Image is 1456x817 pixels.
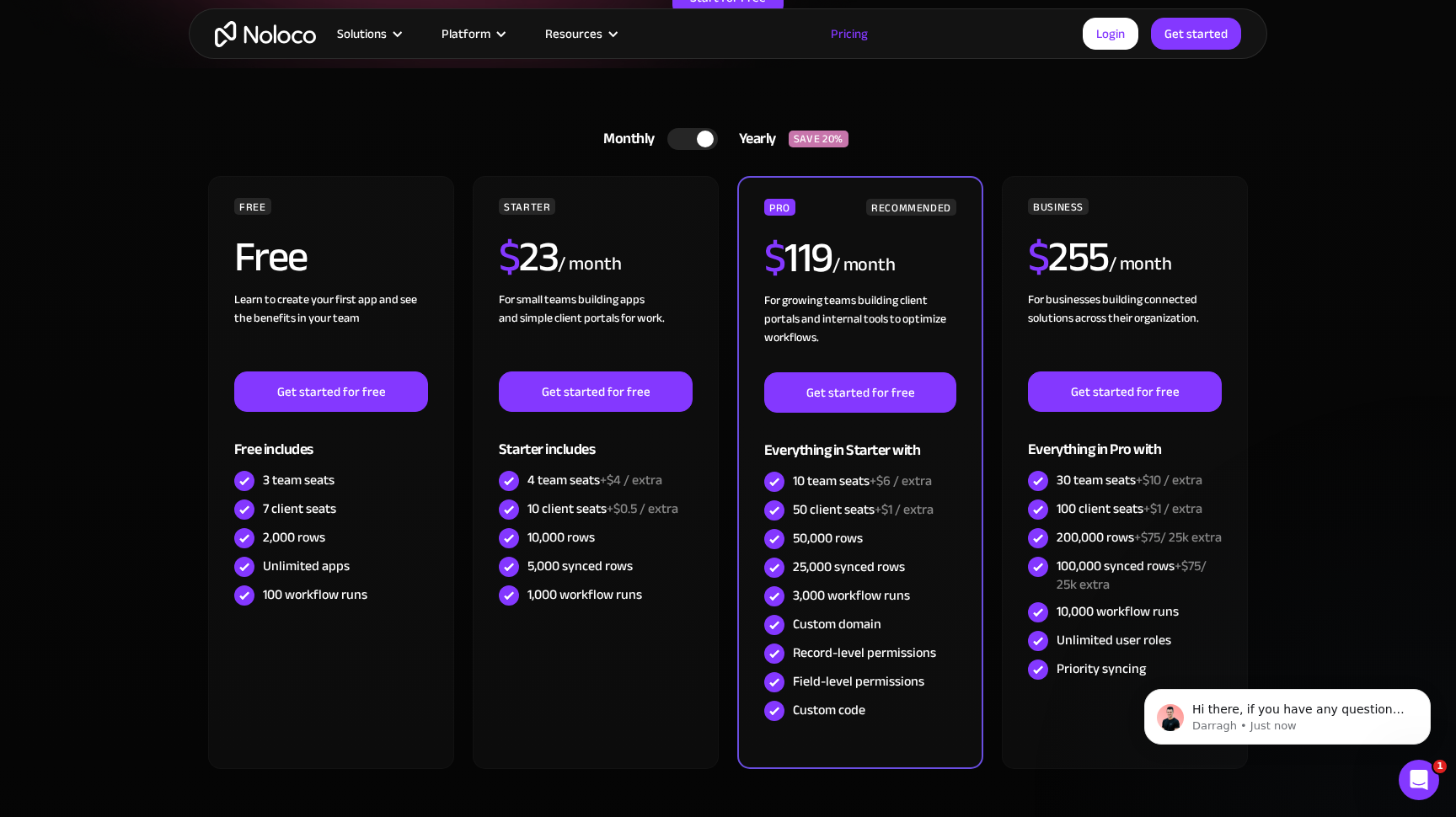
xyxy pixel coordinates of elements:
[1028,412,1222,467] div: Everything in Pro with
[764,237,832,279] h2: 119
[234,412,428,467] div: Free includes
[545,23,602,45] div: Resources
[793,500,934,519] div: 50 client seats
[832,252,896,279] div: / month
[793,615,881,633] div: Custom domain
[1057,471,1202,489] div: 30 team seats
[600,467,662,493] span: +$4 / extra
[582,126,667,152] div: Monthly
[499,217,520,296] span: $
[875,497,934,522] span: +$1 / extra
[263,528,325,547] div: 2,000 rows
[764,218,785,297] span: $
[527,499,678,518] div: 10 client seats
[866,199,956,216] div: RECOMMENDED
[793,701,865,719] div: Custom code
[337,23,387,45] div: Solutions
[1028,291,1222,371] div: For businesses building connected solutions across their organization. ‍
[499,291,693,371] div: For small teams building apps and simple client portals for work. ‍
[793,643,936,662] div: Record-level permissions
[1119,654,1456,772] iframe: Intercom notifications message
[1028,217,1049,296] span: $
[1433,760,1447,773] span: 1
[1057,553,1207,597] span: +$75/ 25k extra
[1399,760,1439,800] iframe: Intercom live chat
[234,198,271,215] div: FREE
[607,496,678,521] span: +$0.5 / extra
[524,23,636,45] div: Resources
[442,23,490,45] div: Platform
[1057,602,1179,621] div: 10,000 workflow runs
[793,672,924,691] div: Field-level permissions
[1083,18,1138,50] a: Login
[499,412,693,467] div: Starter includes
[764,372,956,413] a: Get started for free
[1057,528,1222,547] div: 200,000 rows
[764,199,795,216] div: PRO
[558,251,621,278] div: / month
[215,21,316,47] a: home
[1057,631,1171,649] div: Unlimited user roles
[1028,198,1089,215] div: BUSINESS
[527,471,662,489] div: 4 team seats
[1057,557,1222,594] div: 100,000 synced rows
[793,586,910,605] div: 3,000 workflow runs
[263,585,367,604] div: 100 workflow runs
[764,291,956,372] div: For growing teams building client portals and internal tools to optimize workflows.
[499,198,555,215] div: STARTER
[527,528,595,547] div: 10,000 rows
[793,529,863,547] div: 50,000 rows
[1028,371,1222,412] a: Get started for free
[1136,467,1202,493] span: +$10 / extra
[1109,251,1172,278] div: / month
[527,557,633,575] div: 5,000 synced rows
[263,471,335,489] div: 3 team seats
[420,23,524,45] div: Platform
[870,468,932,494] span: +$6 / extra
[1057,499,1202,518] div: 100 client seats
[263,499,336,518] div: 7 client seats
[527,585,642,604] div: 1,000 workflow runs
[263,557,350,575] div: Unlimited apps
[499,371,693,412] a: Get started for free
[1143,496,1202,521] span: +$1 / extra
[718,126,789,152] div: Yearly
[234,291,428,371] div: Learn to create your first app and see the benefits in your team ‍
[234,236,308,278] h2: Free
[1151,18,1241,50] a: Get started
[234,371,428,412] a: Get started for free
[1134,525,1222,550] span: +$75/ 25k extra
[316,23,420,45] div: Solutions
[499,236,559,278] h2: 23
[1028,236,1109,278] h2: 255
[793,558,905,576] div: 25,000 synced rows
[793,472,932,490] div: 10 team seats
[810,23,889,45] a: Pricing
[764,413,956,467] div: Everything in Starter with
[1057,659,1146,678] div: Priority syncing
[789,131,848,147] div: SAVE 20%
